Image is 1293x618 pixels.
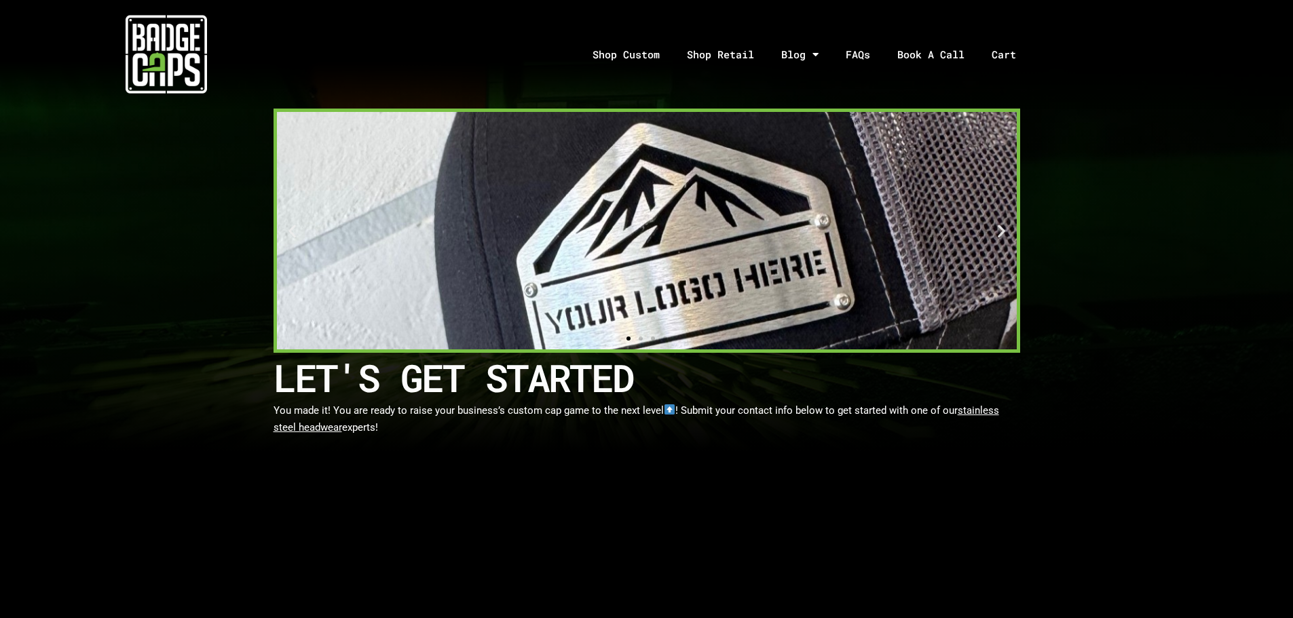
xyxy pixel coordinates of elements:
a: FAQs [832,19,884,90]
div: 1 / 4 [277,112,1017,349]
img: ⬆️ [664,404,675,414]
span: Go to slide 1 [626,336,631,341]
a: Blog [768,19,832,90]
h2: LET'S GET STARTED [274,353,1020,402]
span: Go to slide 4 [663,336,667,341]
span: stainless steel headwear [274,404,999,433]
div: Previous slide [284,223,301,239]
div: Slides [277,112,1017,349]
p: You made it! You are ready to raise your business’s custom cap game to the next level ! Submit yo... [274,402,1020,436]
span: Go to slide 2 [639,336,643,341]
div: Next slide [993,223,1010,239]
a: Cart [978,19,1047,90]
a: Book A Call [884,19,978,90]
a: Shop Custom [579,19,673,90]
img: badgecaps white logo with green acccent [126,14,207,95]
span: Go to slide 3 [651,336,655,341]
nav: Menu [332,19,1293,90]
a: Shop Retail [673,19,768,90]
